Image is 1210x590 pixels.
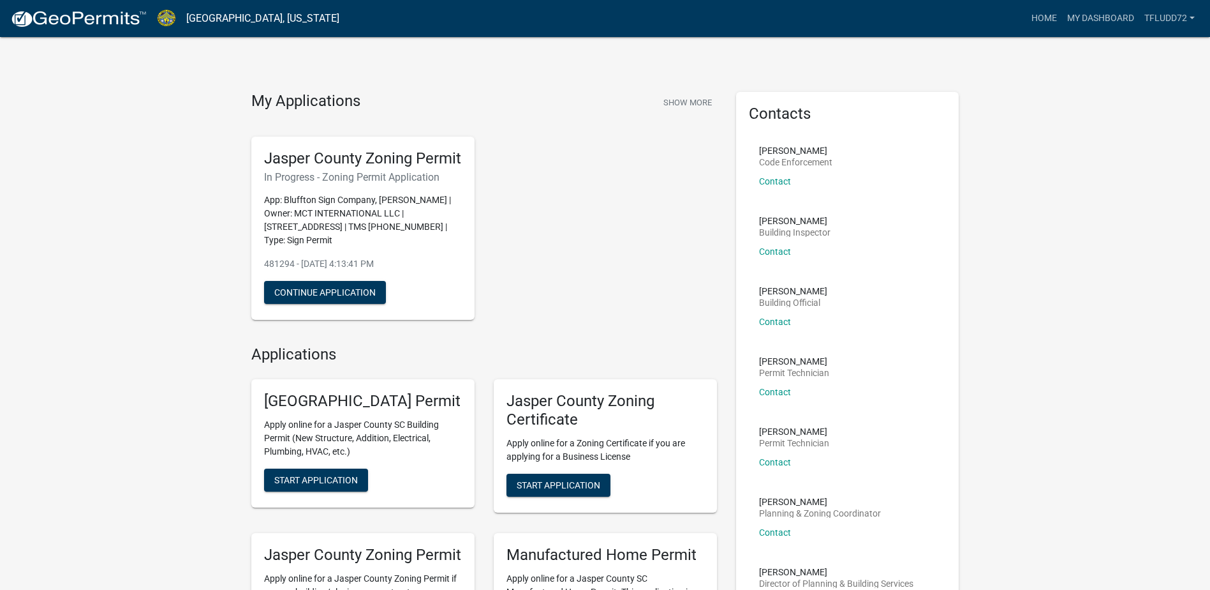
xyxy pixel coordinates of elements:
p: [PERSON_NAME] [759,287,827,296]
a: Contact [759,527,791,538]
h6: In Progress - Zoning Permit Application [264,171,462,183]
p: [PERSON_NAME] [759,497,881,506]
p: Building Inspector [759,228,830,237]
a: Contact [759,176,791,186]
h4: Applications [251,345,717,364]
a: Contact [759,246,791,257]
button: Show More [658,92,717,113]
a: Contact [759,457,791,467]
p: Apply online for a Zoning Certificate if you are applying for a Business License [506,437,704,464]
img: Jasper County, South Carolina [157,10,176,27]
a: Contact [759,317,791,327]
h5: Contacts [749,105,947,123]
p: [PERSON_NAME] [759,427,829,436]
p: Permit Technician [759,368,829,377]
h5: Manufactured Home Permit [506,546,704,564]
p: Director of Planning & Building Services [759,579,913,588]
a: Contact [759,387,791,397]
p: Planning & Zoning Coordinator [759,509,881,518]
p: [PERSON_NAME] [759,568,913,577]
p: Code Enforcement [759,158,832,167]
span: Start Application [274,475,358,485]
p: [PERSON_NAME] [759,357,829,366]
p: [PERSON_NAME] [759,146,832,155]
h4: My Applications [251,92,360,111]
span: Start Application [517,480,600,490]
h5: [GEOGRAPHIC_DATA] Permit [264,392,462,411]
button: Continue Application [264,281,386,304]
p: [PERSON_NAME] [759,216,830,225]
a: Home [1026,6,1062,31]
p: Permit Technician [759,439,829,448]
p: Apply online for a Jasper County SC Building Permit (New Structure, Addition, Electrical, Plumbin... [264,418,462,458]
h5: Jasper County Zoning Permit [264,149,462,168]
p: App: Bluffton Sign Company, [PERSON_NAME] | Owner: MCT INTERNATIONAL LLC | [STREET_ADDRESS] | TMS... [264,193,462,247]
a: [GEOGRAPHIC_DATA], [US_STATE] [186,8,339,29]
a: My Dashboard [1062,6,1139,31]
button: Start Application [264,469,368,492]
h5: Jasper County Zoning Certificate [506,392,704,429]
button: Start Application [506,474,610,497]
h5: Jasper County Zoning Permit [264,546,462,564]
p: Building Official [759,298,827,307]
a: Tfludd72 [1139,6,1200,31]
p: 481294 - [DATE] 4:13:41 PM [264,257,462,271]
